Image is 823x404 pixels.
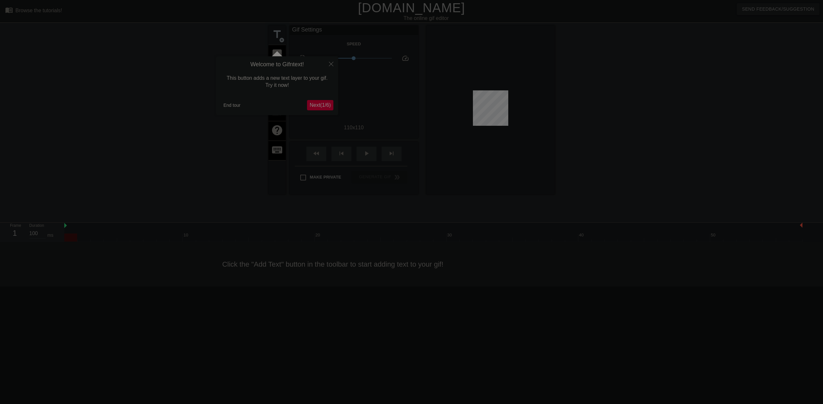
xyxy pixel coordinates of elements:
[221,61,333,68] h4: Welcome to Gifntext!
[221,68,333,96] div: This button adds a new text layer to your gif. Try it now!
[324,56,338,71] button: Close
[221,100,243,110] button: End tour
[310,102,331,108] span: Next ( 1 / 6 )
[307,100,333,110] button: Next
